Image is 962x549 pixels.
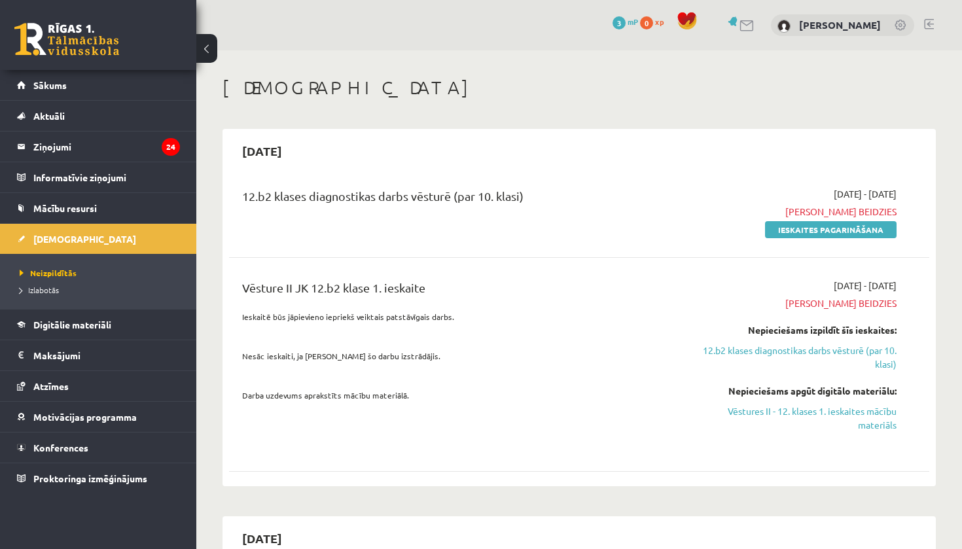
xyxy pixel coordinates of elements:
span: [DATE] - [DATE] [834,187,897,201]
a: Ieskaites pagarināšana [765,221,897,238]
span: Motivācijas programma [33,411,137,423]
div: Nepieciešams izpildīt šīs ieskaites: [692,323,897,337]
span: Digitālie materiāli [33,319,111,330]
legend: Ziņojumi [33,132,180,162]
i: 24 [162,138,180,156]
a: Motivācijas programma [17,402,180,432]
a: Maksājumi [17,340,180,370]
span: Proktoringa izmēģinājums [33,472,147,484]
legend: Maksājumi [33,340,180,370]
a: Konferences [17,433,180,463]
span: Izlabotās [20,285,59,295]
img: Jānis Krūmiņš [777,20,791,33]
a: Mācību resursi [17,193,180,223]
a: Informatīvie ziņojumi [17,162,180,192]
span: xp [655,16,664,27]
a: Proktoringa izmēģinājums [17,463,180,493]
legend: Informatīvie ziņojumi [33,162,180,192]
h2: [DATE] [229,135,295,166]
a: [PERSON_NAME] [799,18,881,31]
h1: [DEMOGRAPHIC_DATA] [223,77,936,99]
a: Atzīmes [17,371,180,401]
span: Neizpildītās [20,268,77,278]
a: Aktuāli [17,101,180,131]
a: Rīgas 1. Tālmācības vidusskola [14,23,119,56]
div: Nepieciešams apgūt digitālo materiālu: [692,384,897,398]
a: Sākums [17,70,180,100]
span: [PERSON_NAME] beidzies [692,205,897,219]
span: [DATE] - [DATE] [834,279,897,292]
p: Ieskaitē būs jāpievieno iepriekš veiktais patstāvīgais darbs. [242,311,672,323]
a: Izlabotās [20,284,183,296]
span: 0 [640,16,653,29]
a: Neizpildītās [20,267,183,279]
p: Darba uzdevums aprakstīts mācību materiālā. [242,389,672,401]
div: Vēsture II JK 12.b2 klase 1. ieskaite [242,279,672,303]
a: Vēstures II - 12. klases 1. ieskaites mācību materiāls [692,404,897,432]
span: [PERSON_NAME] beidzies [692,296,897,310]
span: Sākums [33,79,67,91]
a: 12.b2 klases diagnostikas darbs vēsturē (par 10. klasi) [692,344,897,371]
a: [DEMOGRAPHIC_DATA] [17,224,180,254]
div: 12.b2 klases diagnostikas darbs vēsturē (par 10. klasi) [242,187,672,211]
span: Aktuāli [33,110,65,122]
p: Nesāc ieskaiti, ja [PERSON_NAME] šo darbu izstrādājis. [242,350,672,362]
span: Atzīmes [33,380,69,392]
span: 3 [613,16,626,29]
span: [DEMOGRAPHIC_DATA] [33,233,136,245]
span: Mācību resursi [33,202,97,214]
span: mP [628,16,638,27]
a: 3 mP [613,16,638,27]
a: Ziņojumi24 [17,132,180,162]
span: Konferences [33,442,88,453]
a: Digitālie materiāli [17,310,180,340]
a: 0 xp [640,16,670,27]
